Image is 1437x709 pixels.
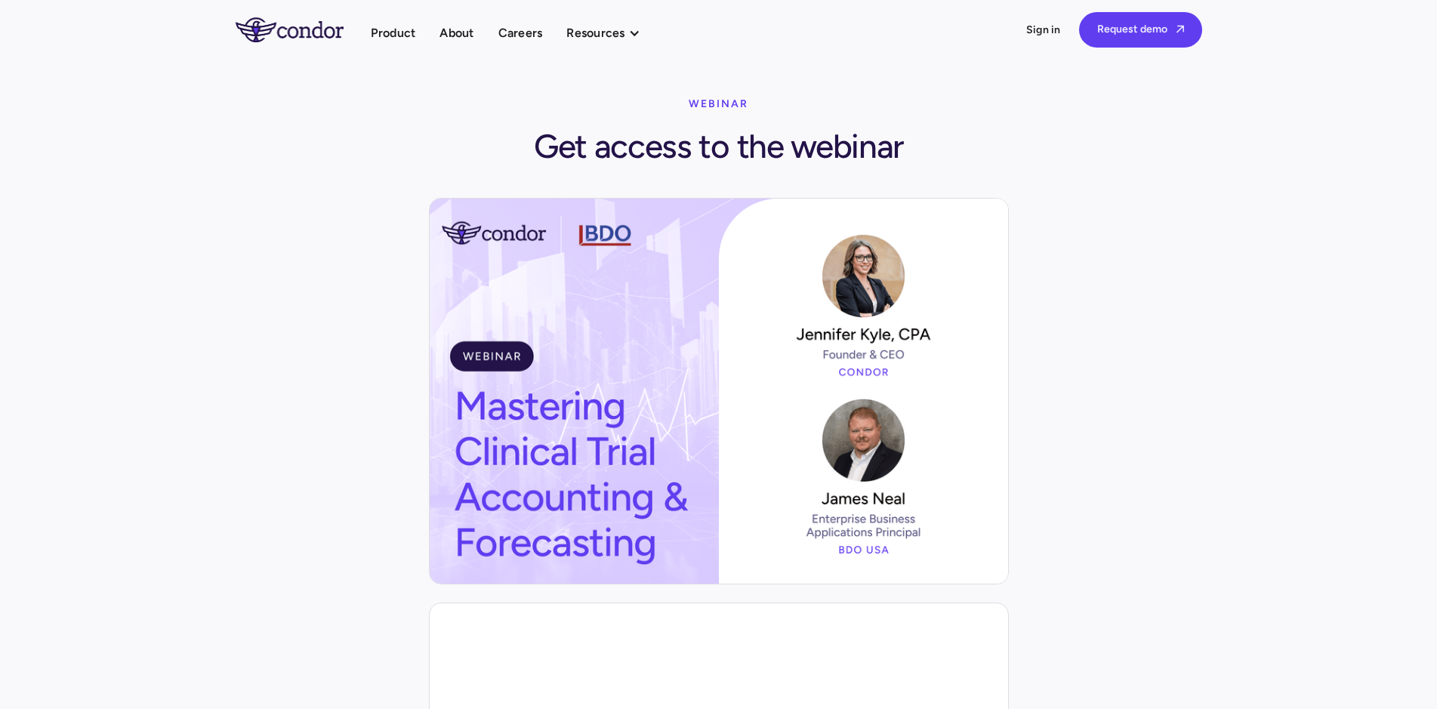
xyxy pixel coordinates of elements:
div: Resources [566,23,655,43]
a: Careers [498,23,543,43]
a: Request demo [1079,12,1202,48]
h1: Get access to the webinar [534,119,903,168]
span:  [1176,24,1184,34]
a: About [439,23,473,43]
div: Webinar [689,89,748,119]
a: home [236,17,371,42]
a: Product [371,23,416,43]
a: Sign in [1026,23,1061,38]
div: Resources [566,23,624,43]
